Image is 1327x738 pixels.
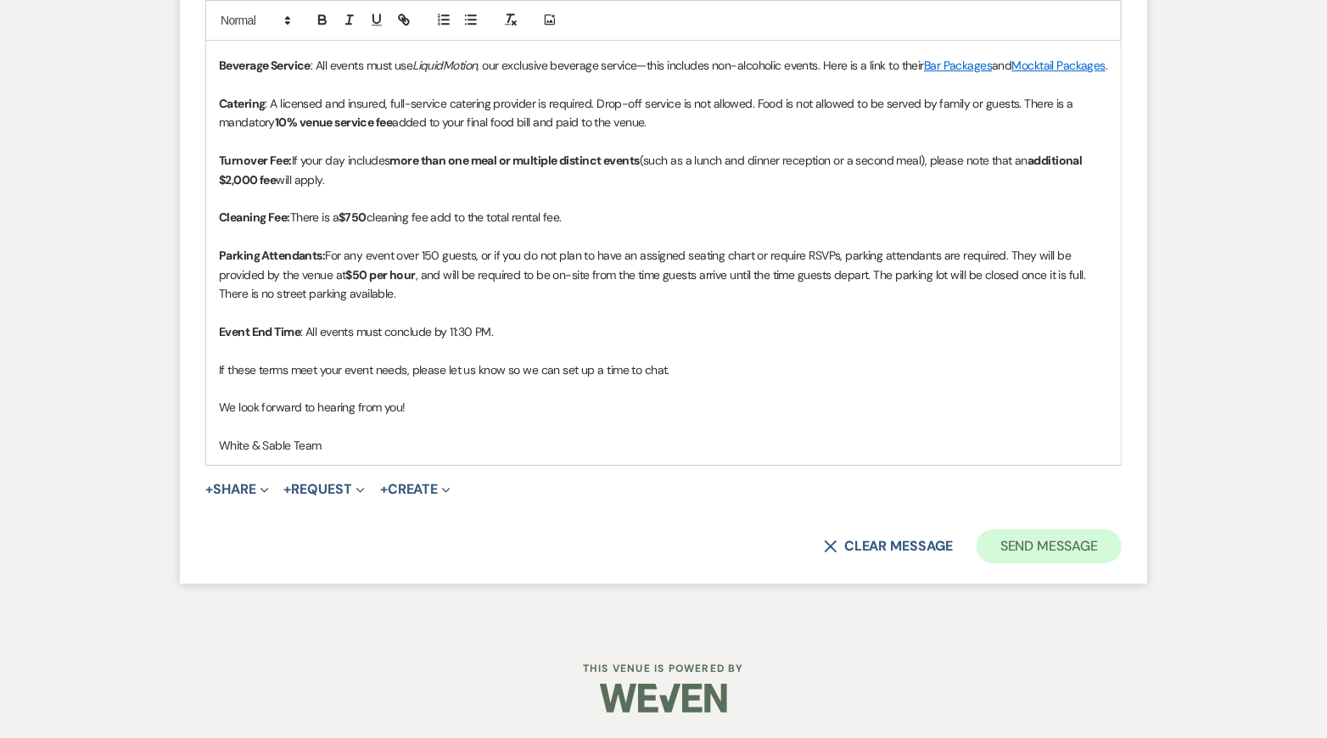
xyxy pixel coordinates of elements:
[219,153,292,168] strong: Turnover Fee:
[824,540,953,553] button: Clear message
[339,210,367,225] strong: $750
[205,483,213,496] span: +
[977,529,1122,563] button: Send Message
[219,324,300,339] strong: Event End Time
[275,115,392,130] strong: 10% venue service fee
[219,398,1108,417] p: We look forward to hearing from you!
[219,151,1108,189] p: If your day includes (such as a lunch and dinner reception or a second meal), please note that an...
[380,483,451,496] button: Create
[219,322,1108,341] p: : All events must conclude by 11:30 PM.
[219,94,1108,132] p: : A licensed and insured, full-service catering provider is required. Drop-off service is not all...
[219,56,1108,75] p: : All events must use , our exclusive beverage service—this includes non-alcoholic events. Here i...
[219,153,1084,187] strong: additional $2,000 fee
[390,153,640,168] strong: more than one meal or multiple distinct events
[219,248,325,263] strong: Parking Attendants:
[380,483,388,496] span: +
[346,267,416,282] strong: $50 per hour
[219,361,1108,379] p: If these terms meet your event needs, please let us know so we can set up a time to chat.
[205,483,269,496] button: Share
[219,208,1108,226] p: There is a cleaning fee add to the total rental fee.
[924,58,992,73] a: Bar Packages
[284,483,365,496] button: Request
[219,436,1108,455] p: White & Sable Team
[219,58,311,73] strong: Beverage Service
[600,668,727,728] img: Weven Logo
[412,58,477,73] em: LiquidMotion
[219,96,266,111] strong: Catering
[1012,58,1106,73] a: Mocktail Packages
[284,483,292,496] span: +
[219,246,1108,303] p: For any event over 150 guests, or if you do not plan to have an assigned seating chart or require...
[219,210,290,225] strong: Cleaning Fee:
